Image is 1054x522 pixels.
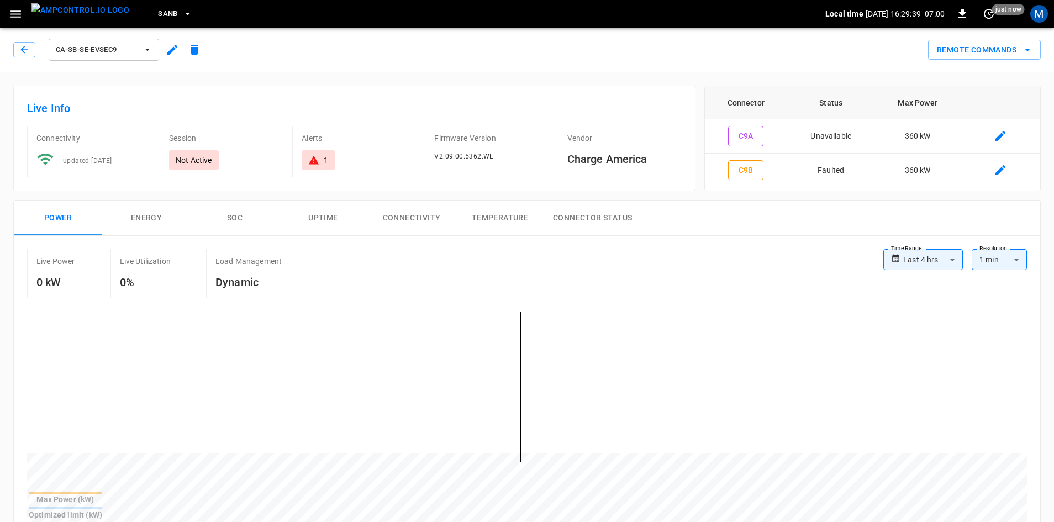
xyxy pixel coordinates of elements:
[120,256,171,267] p: Live Utilization
[866,8,945,19] p: [DATE] 16:29:39 -07:00
[891,244,922,253] label: Time Range
[544,201,641,236] button: Connector Status
[63,157,112,165] span: updated [DATE]
[36,133,151,144] p: Connectivity
[928,40,1041,60] button: Remote Commands
[980,5,998,23] button: set refresh interval
[903,249,963,270] div: Last 4 hrs
[992,4,1025,15] span: just now
[928,40,1041,60] div: remote commands options
[367,201,456,236] button: Connectivity
[1030,5,1048,23] div: profile-icon
[728,160,763,181] button: C9B
[787,154,875,188] td: Faulted
[456,201,544,236] button: Temperature
[191,201,279,236] button: SOC
[36,273,75,291] h6: 0 kW
[972,249,1027,270] div: 1 min
[825,8,863,19] p: Local time
[302,133,416,144] p: Alerts
[215,256,282,267] p: Load Management
[875,86,961,119] th: Max Power
[49,39,159,61] button: ca-sb-se-evseC9
[434,133,549,144] p: Firmware Version
[31,3,129,17] img: ampcontrol.io logo
[169,133,283,144] p: Session
[875,154,961,188] td: 360 kW
[979,244,1007,253] label: Resolution
[567,150,682,168] h6: Charge America
[154,3,197,25] button: SanB
[14,201,102,236] button: Power
[787,119,875,154] td: Unavailable
[434,152,493,160] span: V2.09.00.5362.WE
[36,256,75,267] p: Live Power
[728,126,763,146] button: C9A
[158,8,178,20] span: SanB
[176,155,212,166] p: Not Active
[102,201,191,236] button: Energy
[705,86,1040,187] table: connector table
[279,201,367,236] button: Uptime
[875,119,961,154] td: 360 kW
[27,99,682,117] h6: Live Info
[705,86,787,119] th: Connector
[324,155,328,166] div: 1
[567,133,682,144] p: Vendor
[787,86,875,119] th: Status
[215,273,282,291] h6: Dynamic
[56,44,138,56] span: ca-sb-se-evseC9
[120,273,171,291] h6: 0%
